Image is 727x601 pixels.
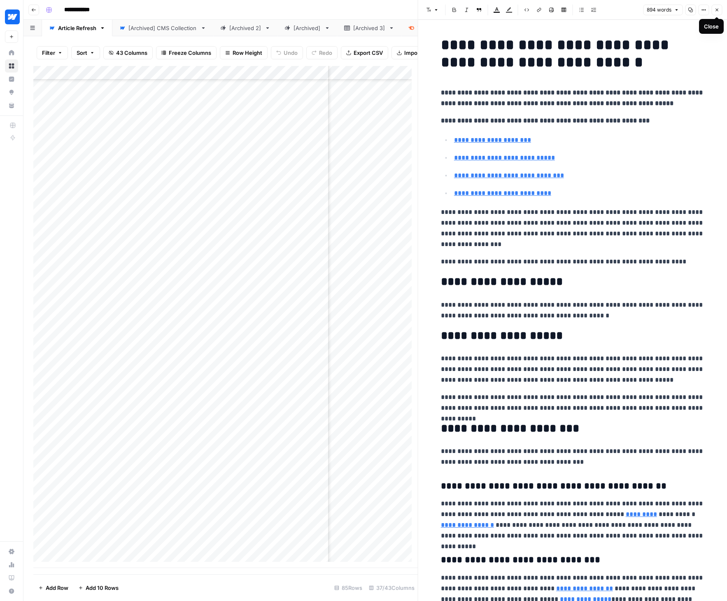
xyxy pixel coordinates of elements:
[366,581,418,594] div: 37/43 Columns
[116,49,147,57] span: 43 Columns
[5,99,18,112] a: Your Data
[5,545,18,558] a: Settings
[71,46,100,59] button: Sort
[5,571,18,585] a: Learning Hub
[229,24,261,32] div: [Archived 2]
[319,49,332,57] span: Redo
[86,584,119,592] span: Add 10 Rows
[33,581,73,594] button: Add Row
[391,46,439,59] button: Import CSV
[277,20,337,36] a: [Archived]
[5,9,20,24] img: Webflow Logo
[284,49,298,57] span: Undo
[341,46,388,59] button: Export CSV
[294,24,321,32] div: [Archived]
[337,20,401,36] a: [Archived 3]
[73,581,123,594] button: Add 10 Rows
[103,46,153,59] button: 43 Columns
[77,49,87,57] span: Sort
[5,86,18,99] a: Opportunities
[354,49,383,57] span: Export CSV
[331,581,366,594] div: 85 Rows
[404,49,434,57] span: Import CSV
[5,585,18,598] button: Help + Support
[5,46,18,59] a: Home
[5,73,18,86] a: Insights
[112,20,213,36] a: [Archived] CMS Collection
[353,24,385,32] div: [Archived 3]
[5,59,18,73] a: Browse
[169,49,211,57] span: Freeze Columns
[5,558,18,571] a: Usage
[271,46,303,59] button: Undo
[128,24,197,32] div: [Archived] CMS Collection
[233,49,262,57] span: Row Height
[5,7,18,27] button: Workspace: Webflow
[58,24,96,32] div: Article Refresh
[306,46,338,59] button: Redo
[42,49,55,57] span: Filter
[647,6,671,14] span: 894 words
[46,584,68,592] span: Add Row
[220,46,268,59] button: Row Height
[401,20,482,36] a: Top Organic Pages
[156,46,217,59] button: Freeze Columns
[643,5,683,15] button: 894 words
[37,46,68,59] button: Filter
[42,20,112,36] a: Article Refresh
[213,20,277,36] a: [Archived 2]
